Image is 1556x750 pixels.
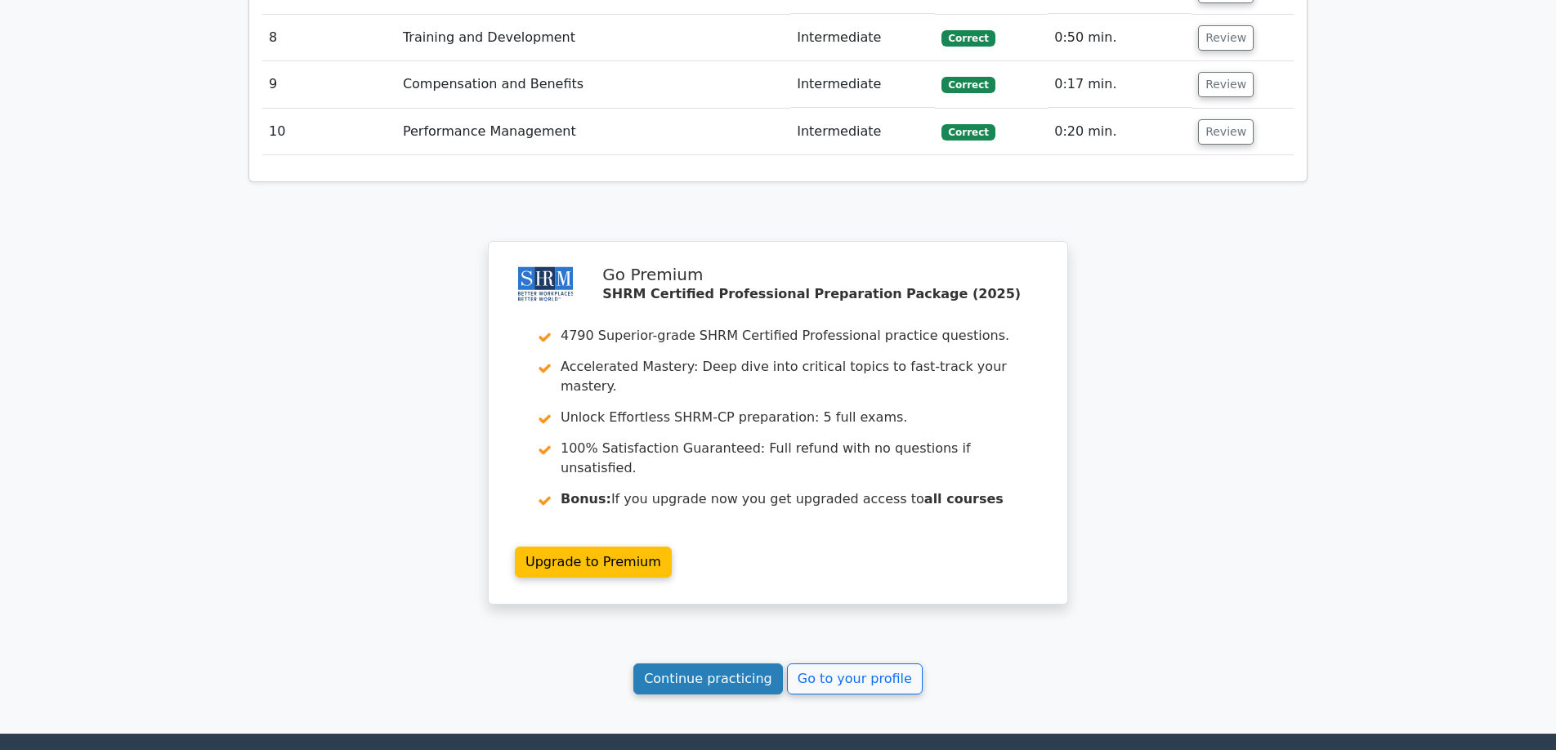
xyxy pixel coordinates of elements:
td: 0:17 min. [1048,61,1192,108]
td: 9 [262,61,396,108]
td: Intermediate [790,15,935,61]
button: Review [1198,72,1254,97]
a: Continue practicing [633,663,783,694]
td: Training and Development [396,15,790,61]
td: Intermediate [790,109,935,155]
span: Correct [941,30,995,47]
td: Performance Management [396,109,790,155]
td: 0:20 min. [1048,109,1192,155]
a: Go to your profile [787,663,923,694]
button: Review [1198,25,1254,51]
a: Upgrade to Premium [515,547,672,578]
td: Intermediate [790,61,935,108]
td: 0:50 min. [1048,15,1192,61]
td: 10 [262,109,396,155]
span: Correct [941,124,995,141]
td: Compensation and Benefits [396,61,790,108]
button: Review [1198,119,1254,145]
td: 8 [262,15,396,61]
span: Correct [941,77,995,93]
